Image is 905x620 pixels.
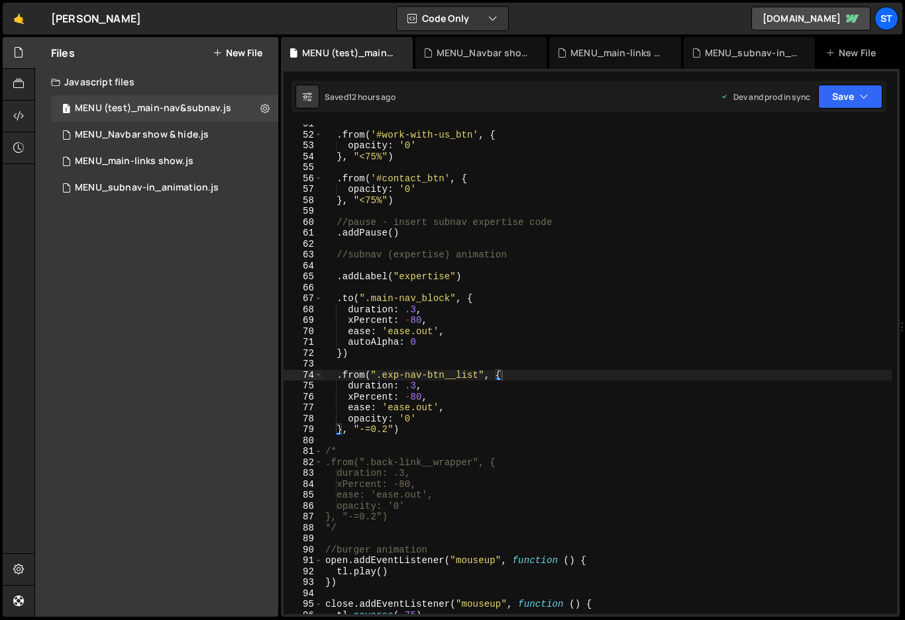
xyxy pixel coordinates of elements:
a: [DOMAIN_NAME] [751,7,871,30]
a: 🤙 [3,3,35,34]
div: MENU_subnav-in_animation.js [75,182,219,194]
div: 54 [284,152,323,163]
div: 53 [284,140,323,152]
div: 78 [284,414,323,425]
div: 63 [284,249,323,261]
div: 84 [284,479,323,490]
div: Saved [325,91,396,103]
div: 77 [284,402,323,414]
div: 85 [284,490,323,501]
div: 64 [284,261,323,272]
div: 55 [284,162,323,173]
div: 65 [284,271,323,283]
div: 52 [284,130,323,141]
button: Save [818,85,882,109]
div: 81 [284,446,323,457]
div: 12 hours ago [348,91,396,103]
div: 58 [284,195,323,206]
div: 16445/45050.js [51,95,278,122]
div: 87 [284,511,323,523]
div: MENU_main-links show.js [51,148,278,175]
div: MENU_main-links show.js [570,46,665,60]
div: 76 [284,392,323,403]
div: 69 [284,315,323,326]
div: 95 [284,599,323,610]
div: MENU_Navbar show & hide.js [75,129,209,141]
h2: Files [51,46,75,60]
div: 68 [284,304,323,316]
div: 67 [284,293,323,304]
div: 86 [284,501,323,512]
div: 61 [284,228,323,239]
div: 89 [284,533,323,545]
div: 88 [284,523,323,534]
div: MENU (test)_main-nav&subnav.js [302,46,396,60]
div: 70 [284,326,323,337]
div: 59 [284,206,323,217]
div: 79 [284,424,323,435]
div: 83 [284,468,323,479]
div: New File [825,46,881,60]
div: 66 [284,283,323,294]
div: 74 [284,370,323,381]
div: 72 [284,348,323,359]
button: Code Only [397,7,508,30]
div: 73 [284,359,323,370]
div: MENU_subnav-in_animation.js [705,46,799,60]
div: MENU (test)_main-nav&subnav.js [75,103,231,114]
div: 71 [284,337,323,348]
span: 1 [62,105,70,115]
div: MENU_main-links show.js [75,155,193,167]
div: Javascript files [35,69,278,95]
div: 60 [284,217,323,228]
div: [PERSON_NAME] [51,11,141,26]
div: 90 [284,545,323,556]
div: 57 [284,184,323,195]
div: 91 [284,555,323,566]
a: St [875,7,898,30]
div: 75 [284,380,323,392]
div: 56 [284,173,323,185]
div: Dev and prod in sync [720,91,810,103]
div: 94 [284,588,323,599]
div: 92 [284,566,323,578]
div: MENU_subnav-in_animation.js [51,175,278,201]
div: 62 [284,239,323,250]
div: 51 [284,118,323,130]
div: 82 [284,457,323,468]
div: 16445/44544.js [51,122,278,148]
button: New File [213,48,262,58]
div: 80 [284,435,323,447]
div: MENU_Navbar show & hide.js [437,46,531,60]
div: 93 [284,577,323,588]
